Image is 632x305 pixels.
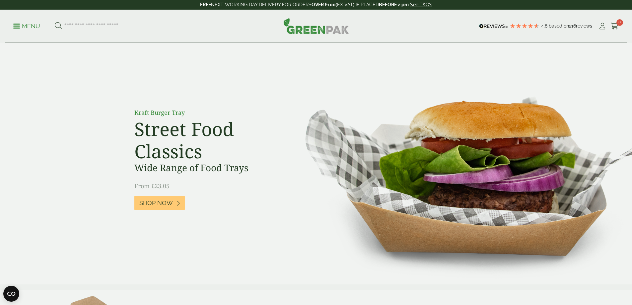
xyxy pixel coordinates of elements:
[13,22,40,30] p: Menu
[379,2,409,7] strong: BEFORE 2 pm
[134,196,185,210] a: Shop Now
[569,23,576,29] span: 216
[610,21,619,31] a: 0
[134,182,170,190] span: From £23.05
[541,23,549,29] span: 4.8
[134,118,284,162] h2: Street Food Classics
[549,23,569,29] span: Based on
[3,286,19,302] button: Open CMP widget
[284,43,632,284] img: Street Food Classics
[200,2,211,7] strong: FREE
[134,108,284,117] p: Kraft Burger Tray
[479,24,508,29] img: REVIEWS.io
[139,199,173,207] span: Shop Now
[610,23,619,30] i: Cart
[410,2,432,7] a: See T&C's
[616,19,623,26] span: 0
[312,2,336,7] strong: OVER £100
[134,162,284,174] h3: Wide Range of Food Trays
[283,18,349,34] img: GreenPak Supplies
[598,23,606,30] i: My Account
[576,23,592,29] span: reviews
[13,22,40,29] a: Menu
[510,23,539,29] div: 4.79 Stars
